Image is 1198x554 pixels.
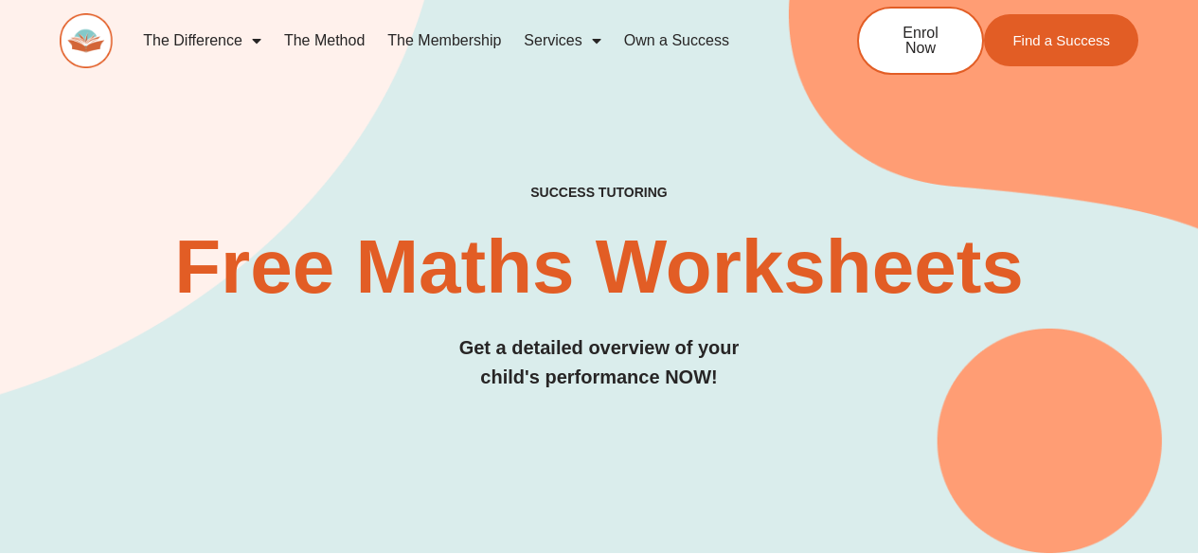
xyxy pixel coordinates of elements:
a: The Method [273,19,376,63]
a: Find a Success [984,14,1138,66]
span: Find a Success [1012,33,1110,47]
h2: Free Maths Worksheets​ [60,229,1138,305]
span: Enrol Now [887,26,954,56]
iframe: Chat Widget [1103,463,1198,554]
a: Own a Success [613,19,741,63]
h4: SUCCESS TUTORING​ [60,185,1138,201]
nav: Menu [132,19,795,63]
a: The Difference [132,19,273,63]
a: Enrol Now [857,7,984,75]
a: The Membership [376,19,512,63]
h3: Get a detailed overview of your child's performance NOW! [60,333,1138,392]
a: Services [512,19,612,63]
